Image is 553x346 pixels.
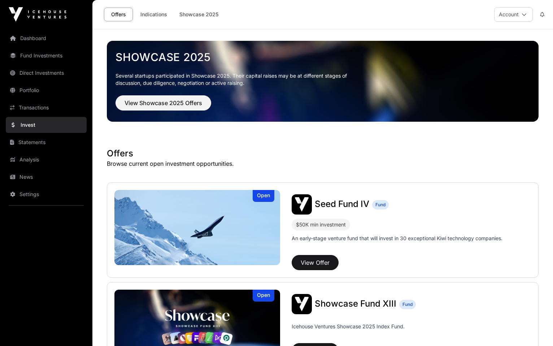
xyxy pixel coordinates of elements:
a: Portfolio [6,82,87,98]
span: Fund [402,302,413,307]
a: Showcase Fund XIII [315,299,396,309]
img: Showcase 2025 [107,41,539,122]
a: Indications [136,8,172,21]
div: $50K min investment [292,219,350,230]
a: News [6,169,87,185]
a: Invest [6,117,87,133]
div: Open [253,290,274,302]
p: An early-stage venture fund that will invest in 30 exceptional Kiwi technology companies. [292,235,502,242]
a: Offers [104,8,133,21]
span: Showcase Fund XIII [315,298,396,309]
p: Icehouse Ventures Showcase 2025 Index Fund. [292,323,405,330]
a: Statements [6,134,87,150]
button: View Showcase 2025 Offers [116,95,211,111]
a: Showcase 2025 [116,51,530,64]
iframe: Chat Widget [517,311,553,346]
a: Seed Fund IVOpen [114,190,280,265]
div: $50K min investment [296,220,346,229]
span: Fund [375,202,386,208]
a: Analysis [6,152,87,168]
a: View Showcase 2025 Offers [116,103,211,110]
a: Settings [6,186,87,202]
img: Showcase Fund XIII [292,294,312,314]
img: Seed Fund IV [114,190,280,265]
span: View Showcase 2025 Offers [125,99,202,107]
a: Fund Investments [6,48,87,64]
a: Dashboard [6,30,87,46]
a: Transactions [6,100,87,116]
div: Open [253,190,274,202]
a: Showcase 2025 [175,8,223,21]
button: Account [494,7,533,22]
a: Seed Fund IV [315,200,369,209]
p: Browse current open investment opportunities. [107,159,539,168]
button: View Offer [292,255,339,270]
h1: Offers [107,148,539,159]
a: Direct Investments [6,65,87,81]
span: Seed Fund IV [315,199,369,209]
img: Seed Fund IV [292,194,312,215]
p: Several startups participated in Showcase 2025. Their capital raises may be at different stages o... [116,72,358,87]
img: Icehouse Ventures Logo [9,7,66,22]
